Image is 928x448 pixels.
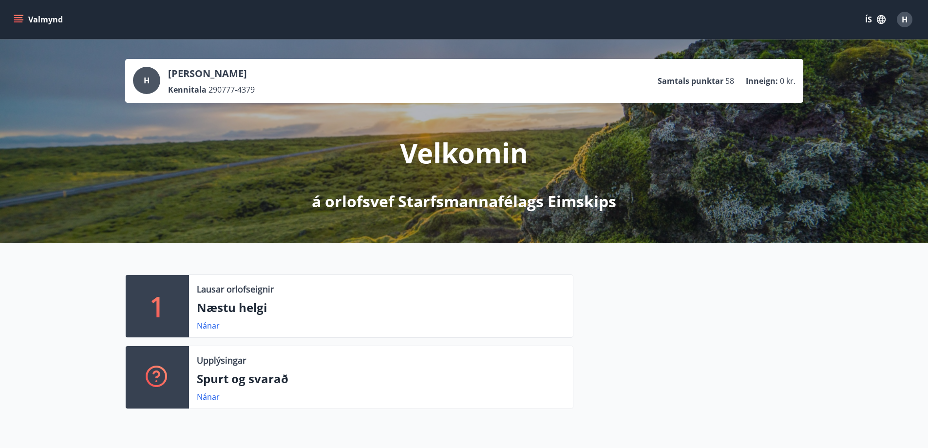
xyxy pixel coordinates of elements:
[658,76,723,86] p: Samtals punktar
[197,391,220,402] a: Nánar
[197,299,565,316] p: Næstu helgi
[725,76,734,86] span: 58
[208,84,255,95] span: 290777-4379
[746,76,778,86] p: Inneign :
[860,11,891,28] button: ÍS
[197,283,274,295] p: Lausar orlofseignir
[902,14,908,25] span: H
[150,288,165,325] p: 1
[168,84,207,95] p: Kennitala
[12,11,67,28] button: menu
[312,191,616,212] p: á orlofsvef Starfsmannafélags Eimskips
[144,75,150,86] span: H
[400,134,528,171] p: Velkomin
[168,67,255,80] p: [PERSON_NAME]
[780,76,795,86] span: 0 kr.
[197,354,246,367] p: Upplýsingar
[893,8,916,31] button: H
[197,320,220,331] a: Nánar
[197,370,565,387] p: Spurt og svarað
